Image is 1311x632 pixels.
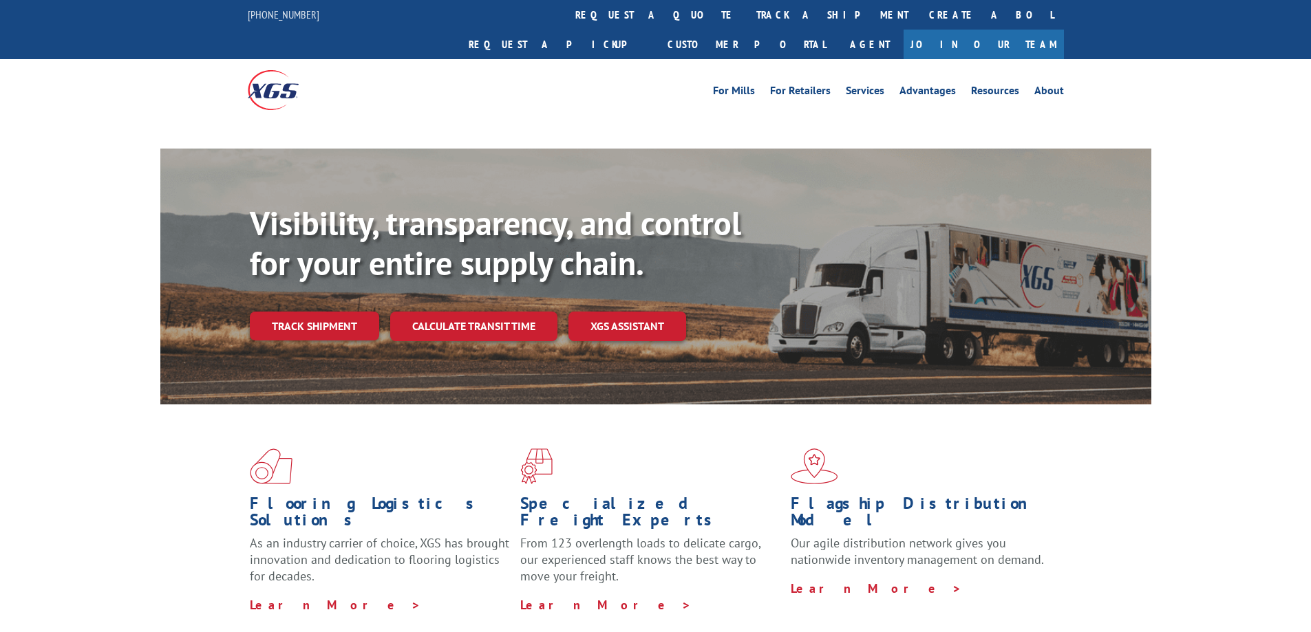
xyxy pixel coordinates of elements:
[250,201,741,284] b: Visibility, transparency, and control for your entire supply chain.
[520,597,692,613] a: Learn More >
[713,85,755,100] a: For Mills
[568,312,686,341] a: XGS ASSISTANT
[846,85,884,100] a: Services
[250,535,509,584] span: As an industry carrier of choice, XGS has brought innovation and dedication to flooring logistics...
[250,495,510,535] h1: Flooring Logistics Solutions
[250,448,292,484] img: xgs-icon-total-supply-chain-intelligence-red
[791,535,1044,567] span: Our agile distribution network gives you nationwide inventory management on demand.
[791,448,838,484] img: xgs-icon-flagship-distribution-model-red
[770,85,831,100] a: For Retailers
[248,8,319,21] a: [PHONE_NUMBER]
[904,30,1064,59] a: Join Our Team
[836,30,904,59] a: Agent
[520,448,553,484] img: xgs-icon-focused-on-flooring-red
[520,495,780,535] h1: Specialized Freight Experts
[657,30,836,59] a: Customer Portal
[899,85,956,100] a: Advantages
[791,580,962,596] a: Learn More >
[390,312,557,341] a: Calculate transit time
[1034,85,1064,100] a: About
[971,85,1019,100] a: Resources
[791,495,1051,535] h1: Flagship Distribution Model
[250,597,421,613] a: Learn More >
[250,312,379,340] a: Track shipment
[458,30,657,59] a: Request a pickup
[520,535,780,596] p: From 123 overlength loads to delicate cargo, our experienced staff knows the best way to move you...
